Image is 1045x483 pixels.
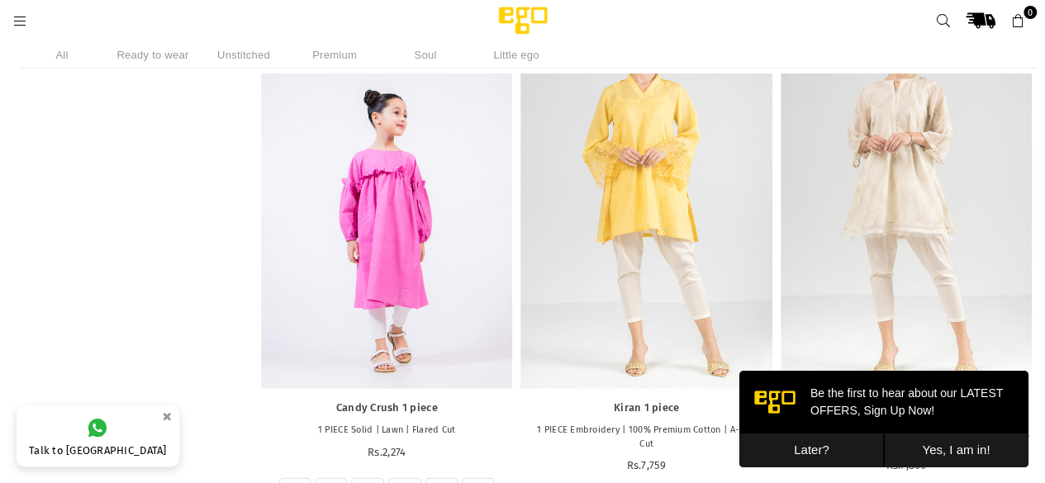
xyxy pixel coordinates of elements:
[261,12,512,389] a: Candy Crush 1 piece
[5,14,35,26] a: Menu
[21,41,103,69] li: All
[384,41,467,69] li: Soul
[112,41,194,69] li: Ready to wear
[781,12,1032,389] a: Sunheri Dore 1 piece
[269,424,504,438] p: 1 PIECE Solid | Lawn | Flared Cut
[453,4,593,37] img: Ego
[1024,6,1037,19] span: 0
[17,405,179,466] a: Talk to [GEOGRAPHIC_DATA]
[157,403,177,430] button: ×
[1003,6,1033,36] a: 0
[929,6,958,36] a: Search
[368,446,406,458] span: Rs.2,274
[520,12,772,389] a: Kiran 1 piece
[145,63,289,97] button: Yes, I am in!
[475,41,558,69] li: Little ego
[529,401,763,415] a: Kiran 1 piece
[626,459,666,471] span: Rs.7,759
[202,41,285,69] li: Unstitched
[739,371,1028,466] iframe: webpush-onsite
[293,41,376,69] li: Premium
[269,401,504,415] a: Candy Crush 1 piece
[529,424,763,451] p: 1 PIECE Embroidery | 100% Premium Cotton | A-Line Cut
